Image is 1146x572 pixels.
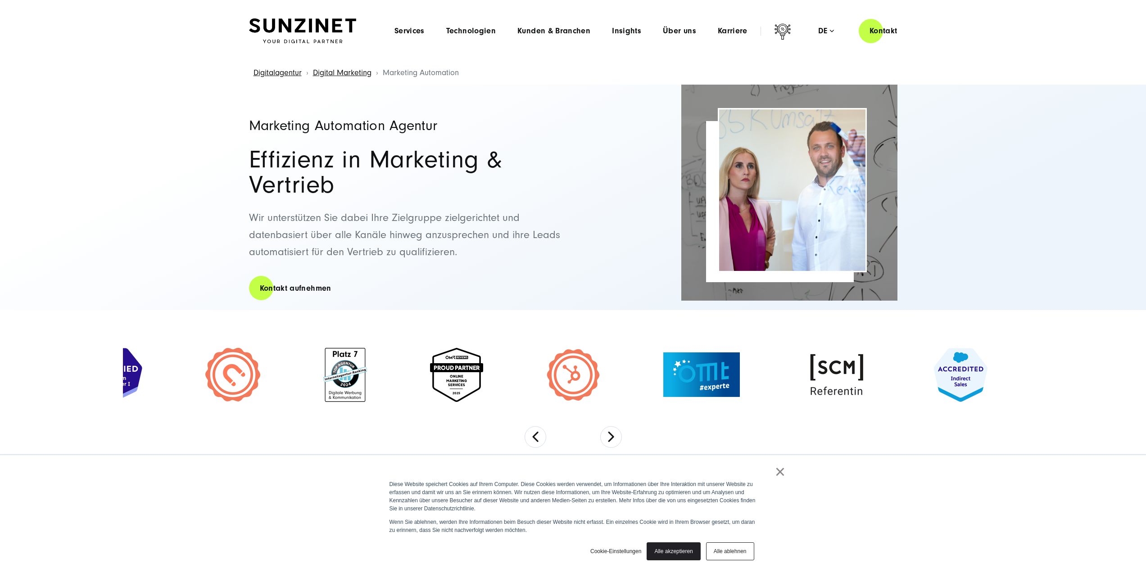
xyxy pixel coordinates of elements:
a: Services [394,27,425,36]
span: Marketing Automation [383,68,459,77]
a: Technologien [446,27,496,36]
a: Alle ablehnen [706,542,754,560]
img: Zertifiziert HubSpot Expert Siegel [546,348,600,402]
span: Wir unterstützen Sie dabei Ihre Zielgruppe zielgerichtet und datenbasiert über alle Kanäle hinweg... [249,212,560,258]
a: Digital Marketing [313,68,371,77]
p: Diese Website speichert Cookies auf Ihrem Computer. Diese Cookies werden verwendet, um Informatio... [390,480,757,513]
h2: Effizienz in Marketing & Vertrieb [249,147,564,198]
img: Zertifiziert Salesforce indirect sales experts - Salesforce Beratung und implementierung Partner ... [933,348,987,402]
a: Kontakt [859,18,908,44]
a: Kontakt aufnehmen [249,275,342,301]
img: SCM Referentin Siegel - OMT Experte Siegel - Digitalagentur SUNZINET [803,348,870,402]
div: de [818,27,834,36]
button: Next [600,426,622,448]
a: Kunden & Branchen [517,27,590,36]
a: Insights [612,27,641,36]
a: Alle akzeptieren [647,542,700,560]
img: Zertifiziert Hubspot inbound marketing Expert - HubSpot Beratung und implementierung Partner Agentur [205,348,260,401]
img: SUNZINET Full Service Digital Agentur [249,18,356,44]
img: Online marketing services 2025 - Digital Agentur SUNZNET - OMR Proud Partner [430,348,483,402]
a: Karriere [718,27,747,36]
img: Marketing Automation Agentur Header | Mann und Frau brainstormen zusammen und machen Notizen [719,109,865,271]
a: Cookie-Einstellungen [590,547,641,555]
a: Digitalagentur [254,68,302,77]
a: Über uns [663,27,696,36]
button: Previous [525,426,546,448]
img: Top 7 in Internet Agentur Deutschland - Digital Agentur SUNZINET [323,348,367,402]
img: OMT Experte Siegel - Digital Marketing Agentur SUNZINET [663,352,740,397]
img: Full-Service Digitalagentur SUNZINET - Integration & Process Automation_2 [681,85,897,301]
p: Wenn Sie ablehnen, werden Ihre Informationen beim Besuch dieser Website nicht erfasst. Ein einzel... [390,518,757,534]
h1: Marketing Automation Agentur [249,118,564,133]
a: × [775,468,786,476]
